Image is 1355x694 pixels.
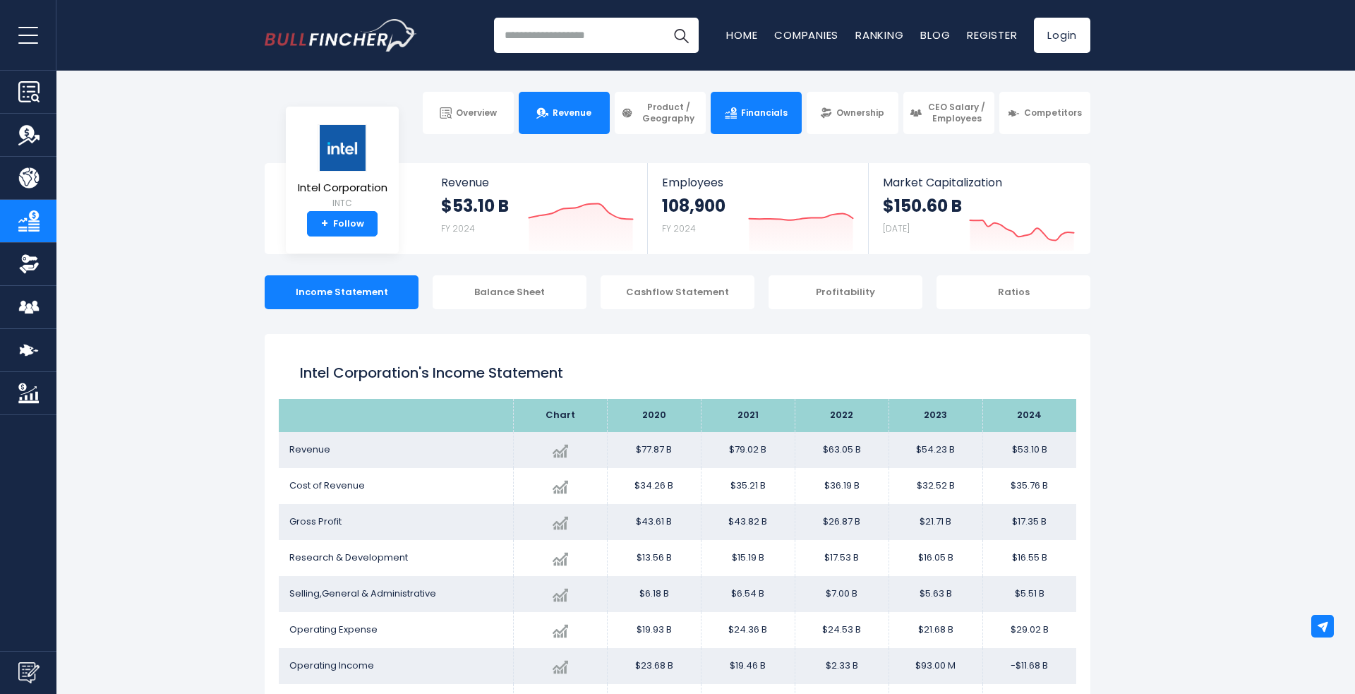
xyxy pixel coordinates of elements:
td: -$11.68 B [982,648,1076,684]
a: Competitors [999,92,1090,134]
span: Financials [741,107,788,119]
td: $35.21 B [701,468,795,504]
a: Employees 108,900 FY 2024 [648,163,867,254]
div: Ratios [937,275,1090,309]
td: $43.82 B [701,504,795,540]
a: Intel Corporation INTC [297,124,388,212]
div: Income Statement [265,275,418,309]
a: Revenue [519,92,610,134]
td: $17.35 B [982,504,1076,540]
span: Revenue [289,443,330,456]
small: INTC [298,197,387,210]
span: Employees [662,176,853,189]
strong: 108,900 [662,195,725,217]
td: $34.26 B [607,468,701,504]
td: $43.61 B [607,504,701,540]
a: Companies [774,28,838,42]
a: Blog [920,28,950,42]
a: Financials [711,92,802,134]
td: $13.56 B [607,540,701,576]
a: Ranking [855,28,903,42]
td: $24.36 B [701,612,795,648]
small: FY 2024 [441,222,475,234]
td: $35.76 B [982,468,1076,504]
th: 2024 [982,399,1076,432]
span: Selling,General & Administrative [289,587,436,600]
td: $93.00 M [889,648,982,684]
div: Profitability [769,275,922,309]
img: INTC logo [318,124,367,172]
td: $24.53 B [795,612,889,648]
strong: $53.10 B [441,195,509,217]
span: Cost of Revenue [289,479,365,492]
a: Go to homepage [265,19,416,52]
span: Intel Corporation [298,182,387,194]
td: $5.51 B [982,576,1076,612]
span: Revenue [441,176,634,189]
a: Register [967,28,1017,42]
a: Product / Geography [615,92,706,134]
td: $17.53 B [795,540,889,576]
td: $77.87 B [607,432,701,468]
td: $6.18 B [607,576,701,612]
a: Ownership [807,92,898,134]
td: $21.71 B [889,504,982,540]
div: Balance Sheet [433,275,586,309]
a: Home [726,28,757,42]
div: Cashflow Statement [601,275,754,309]
span: Market Capitalization [883,176,1075,189]
td: $5.63 B [889,576,982,612]
span: Overview [456,107,497,119]
small: [DATE] [883,222,910,234]
h1: Intel Corporation's Income Statement [300,362,1055,383]
td: $29.02 B [982,612,1076,648]
td: $32.52 B [889,468,982,504]
td: $23.68 B [607,648,701,684]
span: Product / Geography [637,102,699,124]
td: $21.68 B [889,612,982,648]
img: Ownership [18,253,40,275]
small: FY 2024 [662,222,696,234]
span: Gross Profit [289,515,342,528]
span: Competitors [1024,107,1082,119]
td: $6.54 B [701,576,795,612]
th: 2022 [795,399,889,432]
span: Operating Expense [289,623,378,636]
th: 2021 [701,399,795,432]
span: Research & Development [289,551,408,564]
span: CEO Salary / Employees [926,102,988,124]
span: Ownership [836,107,884,119]
th: 2020 [607,399,701,432]
td: $36.19 B [795,468,889,504]
th: 2023 [889,399,982,432]
td: $16.05 B [889,540,982,576]
td: $19.93 B [607,612,701,648]
img: Bullfincher logo [265,19,417,52]
td: $63.05 B [795,432,889,468]
a: +Follow [307,211,378,237]
a: Login [1034,18,1090,53]
td: $26.87 B [795,504,889,540]
td: $15.19 B [701,540,795,576]
a: Revenue $53.10 B FY 2024 [427,163,648,254]
td: $54.23 B [889,432,982,468]
td: $53.10 B [982,432,1076,468]
td: $19.46 B [701,648,795,684]
td: $7.00 B [795,576,889,612]
span: Operating Income [289,659,374,672]
button: Search [663,18,699,53]
strong: + [321,217,328,230]
td: $2.33 B [795,648,889,684]
td: $79.02 B [701,432,795,468]
strong: $150.60 B [883,195,962,217]
td: $16.55 B [982,540,1076,576]
a: CEO Salary / Employees [903,92,994,134]
th: Chart [513,399,607,432]
a: Market Capitalization $150.60 B [DATE] [869,163,1089,254]
a: Overview [423,92,514,134]
span: Revenue [553,107,591,119]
